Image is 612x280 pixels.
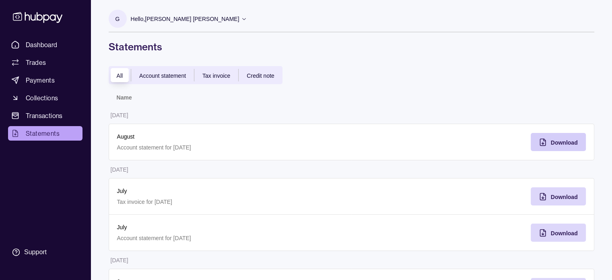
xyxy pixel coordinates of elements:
a: Trades [8,55,82,70]
p: Account statement for [DATE] [117,234,344,243]
span: Collections [26,93,58,103]
span: Statements [26,129,60,138]
p: [DATE] [111,112,128,118]
p: [DATE] [111,257,128,263]
p: Account statement for [DATE] [117,143,344,152]
a: Payments [8,73,82,87]
p: July [117,187,344,195]
span: Tax invoice [202,73,230,79]
span: Trades [26,58,46,67]
p: July [117,223,344,232]
a: Support [8,244,82,261]
a: Statements [8,126,82,141]
h1: Statements [109,40,594,53]
div: documentTypes [109,66,282,84]
span: Download [551,139,578,146]
p: Hello, [PERSON_NAME] [PERSON_NAME] [131,15,239,23]
span: Payments [26,75,55,85]
span: All [117,73,123,79]
a: Transactions [8,108,82,123]
p: [DATE] [111,166,128,173]
span: Transactions [26,111,63,120]
p: August [117,132,344,141]
a: Collections [8,91,82,105]
span: Account statement [139,73,186,79]
button: Download [531,187,586,205]
p: G [115,15,120,23]
button: Download [531,224,586,242]
p: Tax invoice for [DATE] [117,197,344,206]
span: Dashboard [26,40,58,50]
span: Download [551,194,578,200]
button: Download [531,133,586,151]
span: Credit note [247,73,274,79]
span: Download [551,230,578,236]
p: Name [117,94,132,101]
div: Support [24,248,47,257]
a: Dashboard [8,37,82,52]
